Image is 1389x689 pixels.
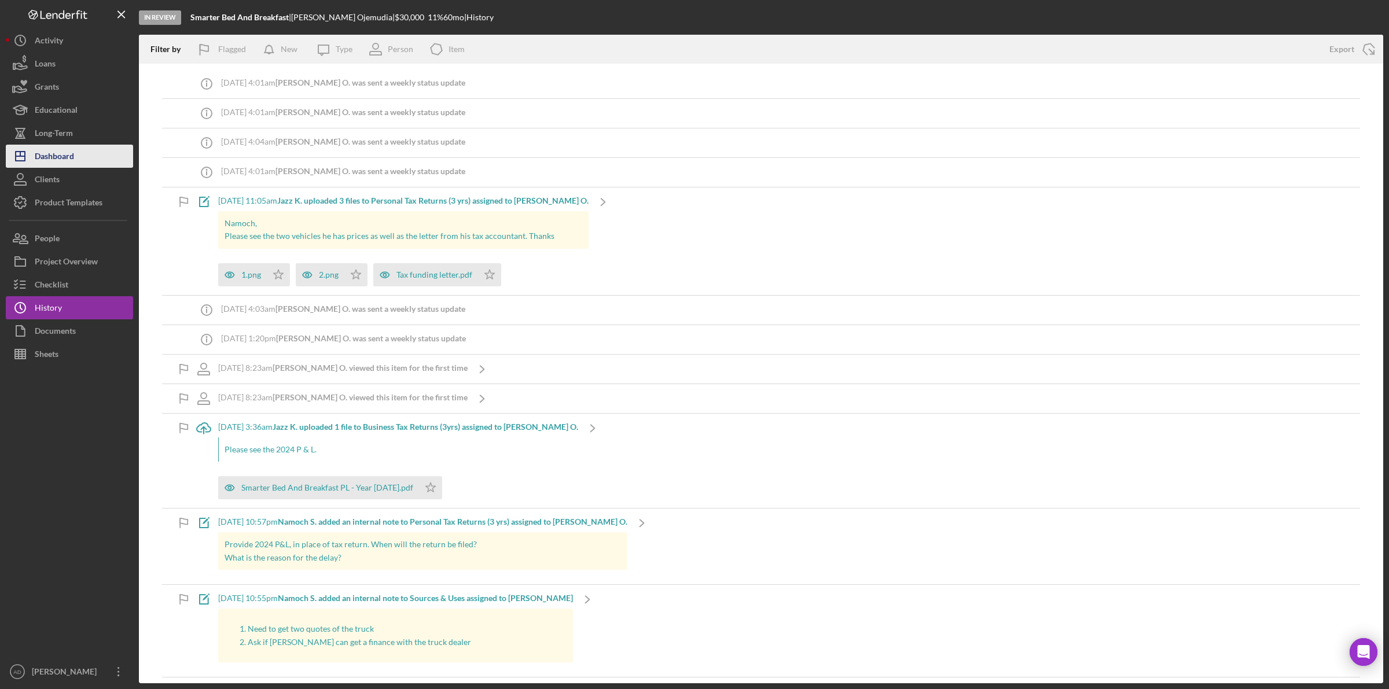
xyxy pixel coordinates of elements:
[225,538,622,551] p: Provide 2024 P&L, in place of tax return. When will the return be filed?
[395,12,424,22] span: $30,000
[218,196,589,205] div: [DATE] 11:05am
[1318,38,1383,61] button: Export
[275,304,465,314] b: [PERSON_NAME] O. was sent a weekly status update
[6,168,133,191] button: Clients
[221,137,465,146] div: [DATE] 4:04am
[1329,38,1354,61] div: Export
[6,29,133,52] button: Activity
[218,422,578,432] div: [DATE] 3:36am
[6,660,133,683] button: AD[PERSON_NAME]
[319,270,339,279] div: 2.png
[443,13,464,22] div: 60 mo
[35,342,58,369] div: Sheets
[275,166,465,176] b: [PERSON_NAME] O. was sent a weekly status update
[464,13,494,22] div: | History
[248,622,567,635] p: Need to get two quotes of the truck
[275,137,465,146] b: [PERSON_NAME] O. was sent a weekly status update
[190,12,289,22] b: Smarter Bed And Breakfast
[35,98,78,124] div: Educational
[139,10,181,25] div: In Review
[35,52,56,78] div: Loans
[35,121,73,148] div: Long-Term
[428,13,443,22] div: 11 %
[35,145,74,171] div: Dashboard
[273,422,578,432] b: Jazz K. uploaded 1 file to Business Tax Returns (3yrs) assigned to [PERSON_NAME] O.
[388,45,413,54] div: Person
[336,45,352,54] div: Type
[241,483,413,492] div: Smarter Bed And Breakfast PL - Year [DATE].pdf
[221,334,466,343] div: [DATE] 1:20pm
[221,304,465,314] div: [DATE] 4:03am
[225,230,583,242] p: Please see the two vehicles he has prices as well as the letter from his tax accountant. Thanks
[373,263,501,286] button: Tax funding letter.pdf
[189,414,607,508] a: [DATE] 3:36amJazz K. uploaded 1 file to Business Tax Returns (3yrs) assigned to [PERSON_NAME] O.P...
[6,296,133,319] button: History
[35,250,98,276] div: Project Overview
[6,75,133,98] button: Grants
[275,78,465,87] b: [PERSON_NAME] O. was sent a weekly status update
[35,168,60,194] div: Clients
[189,585,602,677] a: [DATE] 10:55pmNamoch S. added an internal note to Sources & Uses assigned to [PERSON_NAME]Need to...
[258,38,309,61] button: New
[218,38,246,61] div: Flagged
[277,196,589,205] b: Jazz K. uploaded 3 files to Personal Tax Returns (3 yrs) assigned to [PERSON_NAME] O.
[221,78,465,87] div: [DATE] 4:01am
[6,319,133,342] button: Documents
[291,13,395,22] div: [PERSON_NAME] Ojemudia |
[189,355,497,384] a: [DATE] 8:23am[PERSON_NAME] O. viewed this item for the first time
[276,333,466,343] b: [PERSON_NAME] O. was sent a weekly status update
[6,342,133,366] button: Sheets
[296,263,368,286] button: 2.png
[35,29,63,55] div: Activity
[218,363,468,373] div: [DATE] 8:23am
[218,594,573,603] div: [DATE] 10:55pm
[218,263,290,286] button: 1.png
[35,191,102,217] div: Product Templates
[218,517,627,526] div: [DATE] 10:57pm
[273,363,468,373] b: [PERSON_NAME] O. viewed this item for the first time
[1350,638,1377,666] div: Open Intercom Messenger
[6,52,133,75] button: Loans
[449,45,465,54] div: Item
[6,191,133,214] button: Product Templates
[35,227,60,253] div: People
[273,392,468,402] b: [PERSON_NAME] O. viewed this item for the first time
[6,250,133,273] button: Project Overview
[225,217,583,230] p: Namoch,
[190,13,291,22] div: |
[396,270,472,279] div: Tax funding letter.pdf
[278,593,573,603] b: Namoch S. added an internal note to Sources & Uses assigned to [PERSON_NAME]
[221,167,465,176] div: [DATE] 4:01am
[6,273,133,296] button: Checklist
[189,187,618,295] a: [DATE] 11:05amJazz K. uploaded 3 files to Personal Tax Returns (3 yrs) assigned to [PERSON_NAME] ...
[29,660,104,686] div: [PERSON_NAME]
[189,384,497,413] a: [DATE] 8:23am[PERSON_NAME] O. viewed this item for the first time
[221,108,465,117] div: [DATE] 4:01am
[218,393,468,402] div: [DATE] 8:23am
[6,145,133,168] a: Dashboard
[6,227,133,250] button: People
[13,669,21,675] text: AD
[248,636,567,649] p: Ask if [PERSON_NAME] can get a finance with the truck dealer
[35,75,59,101] div: Grants
[6,121,133,145] button: Long-Term
[189,38,258,61] button: Flagged
[35,319,76,345] div: Documents
[281,38,297,61] div: New
[189,509,656,584] a: [DATE] 10:57pmNamoch S. added an internal note to Personal Tax Returns (3 yrs) assigned to [PERSO...
[225,551,622,564] p: What is the reason for the delay?
[6,98,133,121] button: Educational
[35,273,68,299] div: Checklist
